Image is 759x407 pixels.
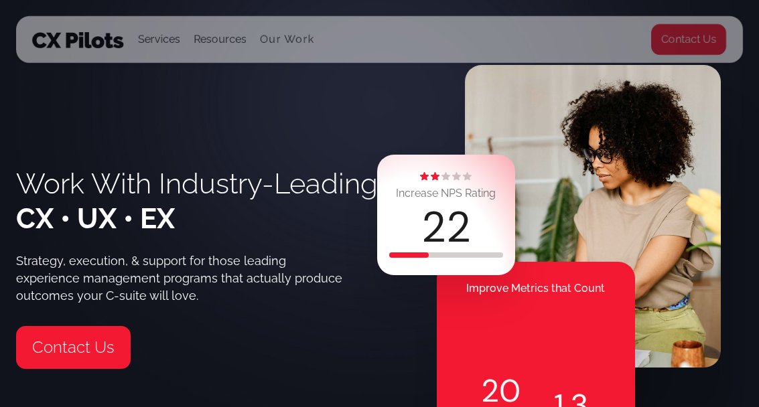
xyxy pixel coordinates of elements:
span: CX • UX • EX [16,202,175,235]
h1: Work With Industry-Leading [16,167,378,236]
a: Contact Us [650,23,727,56]
div: Resources [194,30,247,49]
a: Contact Us [16,326,131,369]
div: Strategy, execution, & support for those leading experience management programs that actually pro... [16,252,348,305]
div: Increase NPS Rating [396,184,496,203]
div: 22 [421,206,471,249]
a: Our Work [260,33,314,46]
div: Improve Metrics that Count [437,275,635,302]
div: Services [138,17,180,62]
div: Services [138,30,180,49]
div: Resources [194,17,247,62]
